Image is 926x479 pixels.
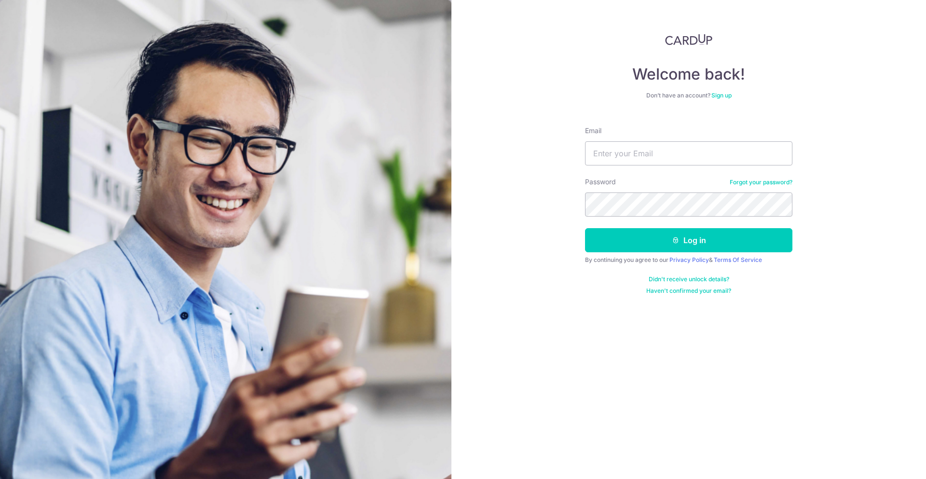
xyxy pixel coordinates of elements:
img: CardUp Logo [665,34,712,45]
div: Don’t have an account? [585,92,792,99]
div: By continuing you agree to our & [585,256,792,264]
h4: Welcome back! [585,65,792,84]
a: Sign up [711,92,732,99]
button: Log in [585,228,792,252]
a: Terms Of Service [714,256,762,263]
a: Didn't receive unlock details? [649,275,729,283]
a: Privacy Policy [669,256,709,263]
a: Haven't confirmed your email? [646,287,731,295]
label: Email [585,126,601,136]
input: Enter your Email [585,141,792,165]
label: Password [585,177,616,187]
a: Forgot your password? [730,178,792,186]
